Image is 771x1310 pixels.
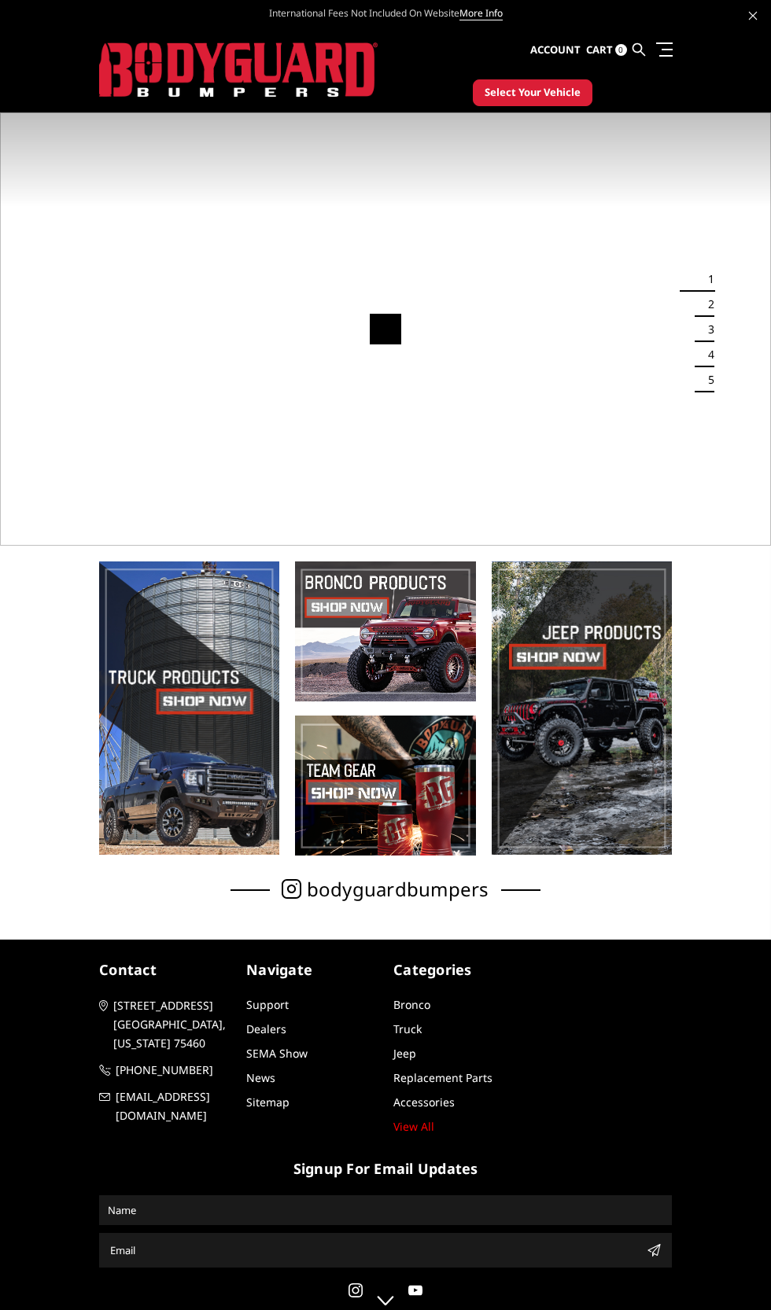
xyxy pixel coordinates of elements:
h5: contact [99,959,231,981]
button: Select Your Vehicle [473,79,592,106]
a: [EMAIL_ADDRESS][DOMAIN_NAME] [99,1087,231,1125]
a: Accessories [393,1095,455,1109]
button: 5 of 5 [699,367,714,392]
span: Select Your Vehicle [485,85,581,101]
a: View All [393,1119,434,1134]
span: bodyguardbumpers [307,881,489,897]
a: Dealers [246,1021,286,1036]
a: Truck [393,1021,422,1036]
a: News [246,1070,275,1085]
a: [PHONE_NUMBER] [99,1061,231,1080]
span: [STREET_ADDRESS] [GEOGRAPHIC_DATA], [US_STATE] 75460 [113,996,227,1053]
button: 3 of 5 [699,317,714,342]
button: 4 of 5 [699,342,714,367]
h5: signup for email updates [99,1158,672,1179]
h5: Categories [393,959,525,981]
a: SEMA Show [246,1046,308,1061]
a: Replacement Parts [393,1070,492,1085]
a: Sitemap [246,1095,290,1109]
img: BODYGUARD BUMPERS [99,42,378,98]
span: Account [530,42,581,57]
a: Cart 0 [586,29,627,72]
a: Jeep [393,1046,416,1061]
a: More Info [459,6,503,20]
span: [EMAIL_ADDRESS][DOMAIN_NAME] [116,1087,230,1125]
button: 1 of 5 [699,267,714,292]
span: [PHONE_NUMBER] [116,1061,230,1080]
span: Cart [586,42,613,57]
input: Name [101,1198,670,1223]
a: Bronco [393,997,430,1012]
a: Support [246,997,289,1012]
a: Account [530,29,581,72]
button: 2 of 5 [699,292,714,317]
span: 0 [615,44,627,56]
a: Click to Down [358,1282,413,1310]
input: Email [104,1238,640,1263]
h5: Navigate [246,959,378,981]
